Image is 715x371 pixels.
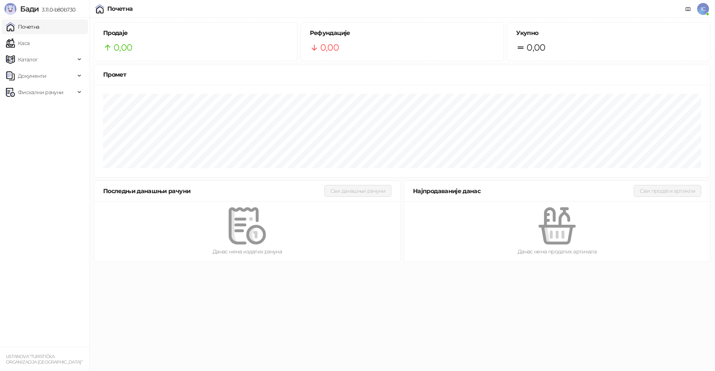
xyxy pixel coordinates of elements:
[697,3,709,15] span: IC
[18,85,63,100] span: Фискални рачуни
[324,185,391,197] button: Сви данашњи рачуни
[18,68,46,83] span: Документи
[516,29,701,38] h5: Укупно
[6,354,82,365] small: USTANOVA "TURISTIČKA ORGANIZACIJA [GEOGRAPHIC_DATA]"
[106,247,388,256] div: Данас нема издатих рачуна
[114,41,132,55] span: 0,00
[682,3,694,15] a: Документација
[20,4,39,13] span: Бади
[6,19,39,34] a: Почетна
[6,36,29,51] a: Каса
[18,52,38,67] span: Каталог
[39,6,75,13] span: 3.11.0-b80b730
[103,29,288,38] h5: Продаје
[413,186,634,196] div: Најпродаваније данас
[634,185,701,197] button: Сви продати артикли
[107,6,133,12] div: Почетна
[103,186,324,196] div: Последњи данашњи рачуни
[320,41,339,55] span: 0,00
[310,29,495,38] h5: Рефундације
[527,41,545,55] span: 0,00
[4,3,16,15] img: Logo
[103,70,701,79] div: Промет
[416,247,698,256] div: Данас нема продатих артикала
